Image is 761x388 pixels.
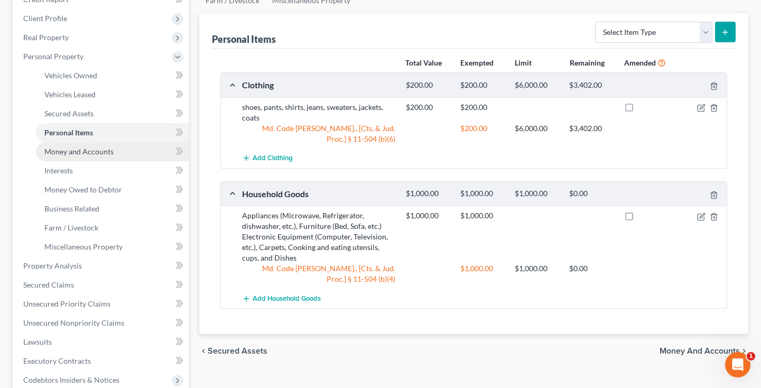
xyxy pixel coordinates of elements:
[23,337,52,346] span: Lawsuits
[509,263,564,274] div: $1,000.00
[36,142,189,161] a: Money and Accounts
[237,188,401,199] div: Household Goods
[253,294,321,303] span: Add Household Goods
[455,263,509,274] div: $1,000.00
[237,102,401,123] div: shoes, pants, shirts, jeans, sweaters, jackets, coats
[725,352,750,377] iframe: Intercom live chat
[15,352,189,371] a: Executory Contracts
[455,123,509,134] div: $200.00
[44,166,73,175] span: Interests
[237,79,401,90] div: Clothing
[460,58,494,67] strong: Exempted
[23,318,124,327] span: Unsecured Nonpriority Claims
[23,356,91,365] span: Executory Contracts
[36,85,189,104] a: Vehicles Leased
[36,104,189,123] a: Secured Assets
[564,263,618,274] div: $0.00
[23,14,67,23] span: Client Profile
[15,332,189,352] a: Lawsuits
[242,289,321,308] button: Add Household Goods
[242,149,293,168] button: Add Clothing
[208,347,267,355] span: Secured Assets
[36,161,189,180] a: Interests
[36,123,189,142] a: Personal Items
[44,204,99,213] span: Business Related
[405,58,442,67] strong: Total Value
[237,123,401,144] div: Md. Code [PERSON_NAME]., [Cts. & Jud. Proc.] § 11-504 (b)(6)
[624,58,656,67] strong: Amended
[23,33,69,42] span: Real Property
[15,256,189,275] a: Property Analysis
[660,347,748,355] button: Money and Accounts chevron_right
[23,299,110,308] span: Unsecured Priority Claims
[23,52,83,61] span: Personal Property
[15,275,189,294] a: Secured Claims
[44,147,114,156] span: Money and Accounts
[237,263,401,284] div: Md. Code [PERSON_NAME]., [Cts. & Jud. Proc.] § 11-504 (b)(4)
[44,185,122,194] span: Money Owed to Debtor
[253,154,293,163] span: Add Clothing
[401,189,455,199] div: $1,000.00
[515,58,532,67] strong: Limit
[23,375,119,384] span: Codebtors Insiders & Notices
[455,189,509,199] div: $1,000.00
[455,210,509,221] div: $1,000.00
[36,180,189,199] a: Money Owed to Debtor
[44,242,123,251] span: Miscellaneous Property
[23,261,82,270] span: Property Analysis
[44,109,94,118] span: Secured Assets
[564,123,618,134] div: $3,402.00
[36,199,189,218] a: Business Related
[401,102,455,113] div: $200.00
[237,210,401,263] div: Appliances (Microwave, Refrigerator, dishwasher, etc.), Furniture (Bed, Sofa, etc.) Electronic Eq...
[660,347,740,355] span: Money and Accounts
[747,352,755,361] span: 1
[36,66,189,85] a: Vehicles Owned
[15,313,189,332] a: Unsecured Nonpriority Claims
[455,102,509,113] div: $200.00
[36,237,189,256] a: Miscellaneous Property
[199,347,267,355] button: chevron_left Secured Assets
[564,189,618,199] div: $0.00
[740,347,748,355] i: chevron_right
[44,223,98,232] span: Farm / Livestock
[15,294,189,313] a: Unsecured Priority Claims
[401,80,455,90] div: $200.00
[44,90,96,99] span: Vehicles Leased
[509,123,564,134] div: $6,000.00
[455,80,509,90] div: $200.00
[44,128,93,137] span: Personal Items
[212,33,276,45] div: Personal Items
[401,210,455,221] div: $1,000.00
[509,189,564,199] div: $1,000.00
[44,71,97,80] span: Vehicles Owned
[570,58,605,67] strong: Remaining
[199,347,208,355] i: chevron_left
[564,80,618,90] div: $3,402.00
[36,218,189,237] a: Farm / Livestock
[23,280,74,289] span: Secured Claims
[509,80,564,90] div: $6,000.00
